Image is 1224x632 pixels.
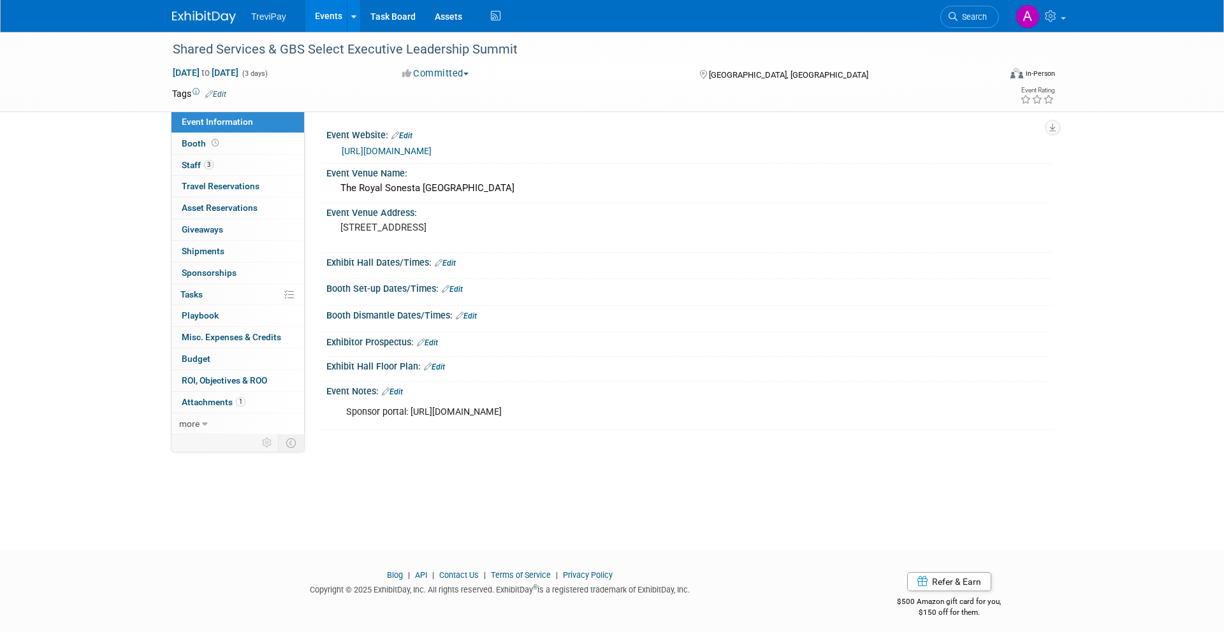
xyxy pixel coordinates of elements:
[172,581,827,596] div: Copyright © 2025 ExhibitDay, Inc. All rights reserved. ExhibitDay is a registered trademark of Ex...
[171,219,304,240] a: Giveaways
[171,305,304,326] a: Playbook
[182,375,267,385] span: ROI, Objectives & ROO
[182,203,258,213] span: Asset Reservations
[326,279,1052,296] div: Booth Set-up Dates/Times:
[435,259,456,268] a: Edit
[182,354,210,364] span: Budget
[171,241,304,262] a: Shipments
[387,570,403,580] a: Blog
[382,387,403,396] a: Edit
[563,570,613,580] a: Privacy Policy
[209,138,221,148] span: Booth not reserved yet
[342,146,432,156] a: [URL][DOMAIN_NAME]
[204,160,214,169] span: 3
[709,70,868,80] span: [GEOGRAPHIC_DATA], [GEOGRAPHIC_DATA]
[182,332,281,342] span: Misc. Expenses & Credits
[171,327,304,348] a: Misc. Expenses & Credits
[171,348,304,370] a: Budget
[415,570,427,580] a: API
[442,285,463,294] a: Edit
[172,67,239,78] span: [DATE] [DATE]
[326,253,1052,269] div: Exhibit Hall Dates/Times:
[179,419,200,429] span: more
[429,570,437,580] span: |
[553,570,561,580] span: |
[182,397,245,407] span: Attachments
[847,607,1053,618] div: $150 off for them.
[326,306,1052,322] div: Booth Dismantle Dates/Times:
[182,310,219,320] span: Playbook
[958,12,987,22] span: Search
[424,363,445,371] a: Edit
[481,570,489,580] span: |
[439,570,479,580] a: Contact Us
[391,131,412,140] a: Edit
[326,164,1052,180] div: Event Venue Name:
[279,434,305,451] td: Toggle Event Tabs
[340,222,615,233] pre: [STREET_ADDRESS]
[456,312,477,320] a: Edit
[182,181,259,191] span: Travel Reservations
[182,117,253,127] span: Event Information
[337,399,912,425] div: Sponsor portal: [URL][DOMAIN_NAME]
[847,588,1053,617] div: $500 Amazon gift card for you,
[171,155,304,176] a: Staff3
[182,138,221,148] span: Booth
[172,87,226,100] td: Tags
[251,11,286,22] span: TreviPay
[326,203,1052,219] div: Event Venue Address:
[1020,87,1054,94] div: Event Rating
[1010,68,1023,78] img: Format-Inperson.png
[1016,4,1040,29] img: Andy Duong
[326,126,1052,142] div: Event Website:
[533,584,537,591] sup: ®
[940,6,999,28] a: Search
[172,11,236,24] img: ExhibitDay
[1025,69,1055,78] div: In-Person
[326,382,1052,398] div: Event Notes:
[256,434,279,451] td: Personalize Event Tab Strip
[405,570,413,580] span: |
[241,69,268,78] span: (3 days)
[171,111,304,133] a: Event Information
[924,66,1055,85] div: Event Format
[326,333,1052,349] div: Exhibitor Prospectus:
[171,176,304,197] a: Travel Reservations
[200,68,212,78] span: to
[326,357,1052,373] div: Exhibit Hall Floor Plan:
[171,370,304,391] a: ROI, Objectives & ROO
[171,284,304,305] a: Tasks
[182,246,224,256] span: Shipments
[907,572,991,591] a: Refer & Earn
[171,262,304,284] a: Sponsorships
[205,90,226,99] a: Edit
[180,289,203,299] span: Tasks
[171,413,304,434] a: more
[398,67,474,80] button: Committed
[171,197,304,219] a: Asset Reservations
[336,178,1042,198] div: The Royal Sonesta [GEOGRAPHIC_DATA]
[171,392,304,413] a: Attachments1
[417,338,438,347] a: Edit
[168,38,980,61] div: Shared Services & GBS Select Executive Leadership Summit
[182,268,237,278] span: Sponsorships
[182,160,214,170] span: Staff
[182,224,223,234] span: Giveaways
[171,133,304,154] a: Booth
[491,570,551,580] a: Terms of Service
[236,397,245,406] span: 1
